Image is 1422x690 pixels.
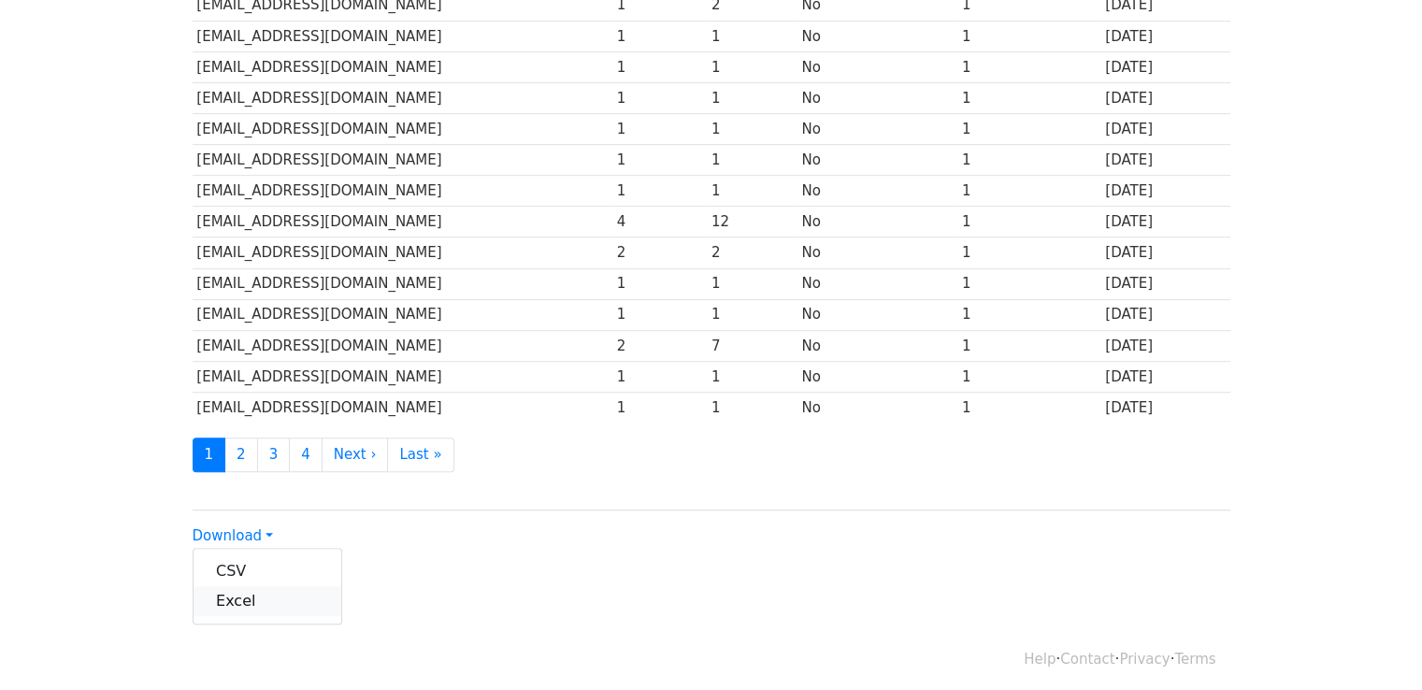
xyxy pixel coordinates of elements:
td: 2 [707,237,797,268]
td: 7 [707,330,797,361]
td: [DATE] [1100,176,1229,207]
td: [EMAIL_ADDRESS][DOMAIN_NAME] [193,21,612,51]
td: No [797,299,957,330]
td: [DATE] [1100,361,1229,392]
td: [DATE] [1100,392,1229,423]
td: 2 [612,237,707,268]
a: Privacy [1119,651,1170,668]
a: Terms [1174,651,1215,668]
td: 4 [612,207,707,237]
td: 1 [957,299,1100,330]
td: 1 [707,82,797,113]
td: No [797,21,957,51]
td: 1 [957,176,1100,207]
a: Last » [387,438,453,472]
td: [DATE] [1100,268,1229,299]
td: [EMAIL_ADDRESS][DOMAIN_NAME] [193,392,612,423]
td: 1 [957,82,1100,113]
td: [DATE] [1100,299,1229,330]
td: 1 [957,330,1100,361]
td: [EMAIL_ADDRESS][DOMAIN_NAME] [193,176,612,207]
td: 1 [957,21,1100,51]
td: [EMAIL_ADDRESS][DOMAIN_NAME] [193,237,612,268]
td: 1 [707,176,797,207]
td: No [797,207,957,237]
td: 1 [957,145,1100,176]
td: [EMAIL_ADDRESS][DOMAIN_NAME] [193,145,612,176]
td: 1 [957,237,1100,268]
a: 3 [257,438,291,472]
a: Download [193,527,273,544]
td: 1 [612,361,707,392]
td: 1 [612,21,707,51]
a: Contact [1060,651,1114,668]
td: 1 [612,82,707,113]
td: 2 [612,330,707,361]
td: 1 [612,392,707,423]
td: [EMAIL_ADDRESS][DOMAIN_NAME] [193,299,612,330]
td: No [797,330,957,361]
td: [DATE] [1100,82,1229,113]
td: 1 [957,268,1100,299]
td: 1 [612,299,707,330]
td: No [797,237,957,268]
a: CSV [194,556,341,586]
td: No [797,82,957,113]
td: [EMAIL_ADDRESS][DOMAIN_NAME] [193,330,612,361]
td: 12 [707,207,797,237]
a: 1 [193,438,226,472]
td: 1 [612,51,707,82]
td: 1 [612,114,707,145]
td: No [797,176,957,207]
a: Excel [194,586,341,616]
td: 1 [707,21,797,51]
td: [EMAIL_ADDRESS][DOMAIN_NAME] [193,51,612,82]
td: 1 [707,51,797,82]
td: [EMAIL_ADDRESS][DOMAIN_NAME] [193,361,612,392]
a: Next › [322,438,389,472]
td: 1 [707,392,797,423]
td: No [797,268,957,299]
td: No [797,51,957,82]
td: [DATE] [1100,330,1229,361]
td: 1 [957,392,1100,423]
td: [EMAIL_ADDRESS][DOMAIN_NAME] [193,268,612,299]
td: 1 [707,114,797,145]
td: 1 [612,145,707,176]
a: 2 [224,438,258,472]
td: 1 [957,207,1100,237]
td: No [797,114,957,145]
td: 1 [957,361,1100,392]
a: Help [1024,651,1056,668]
td: [DATE] [1100,114,1229,145]
td: [DATE] [1100,21,1229,51]
td: No [797,145,957,176]
td: No [797,361,957,392]
td: 1 [957,51,1100,82]
td: 1 [612,268,707,299]
td: 1 [707,361,797,392]
td: 1 [707,145,797,176]
td: [DATE] [1100,51,1229,82]
td: No [797,392,957,423]
td: [EMAIL_ADDRESS][DOMAIN_NAME] [193,82,612,113]
td: [EMAIL_ADDRESS][DOMAIN_NAME] [193,114,612,145]
iframe: Chat Widget [1329,600,1422,690]
td: 1 [957,114,1100,145]
td: 1 [707,268,797,299]
td: [DATE] [1100,237,1229,268]
td: 1 [707,299,797,330]
td: [DATE] [1100,145,1229,176]
td: 1 [612,176,707,207]
td: [EMAIL_ADDRESS][DOMAIN_NAME] [193,207,612,237]
a: 4 [289,438,323,472]
td: [DATE] [1100,207,1229,237]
